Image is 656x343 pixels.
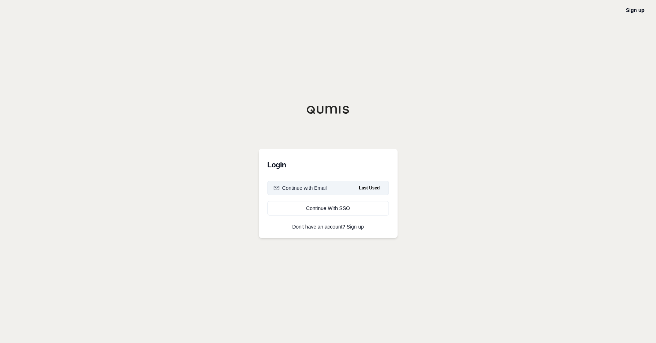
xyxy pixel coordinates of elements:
[267,224,389,229] p: Don't have an account?
[274,184,327,192] div: Continue with Email
[267,181,389,195] button: Continue with EmailLast Used
[356,184,382,192] span: Last Used
[306,105,350,114] img: Qumis
[626,7,644,13] a: Sign up
[267,158,389,172] h3: Login
[347,224,364,230] a: Sign up
[267,201,389,216] a: Continue With SSO
[274,205,383,212] div: Continue With SSO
